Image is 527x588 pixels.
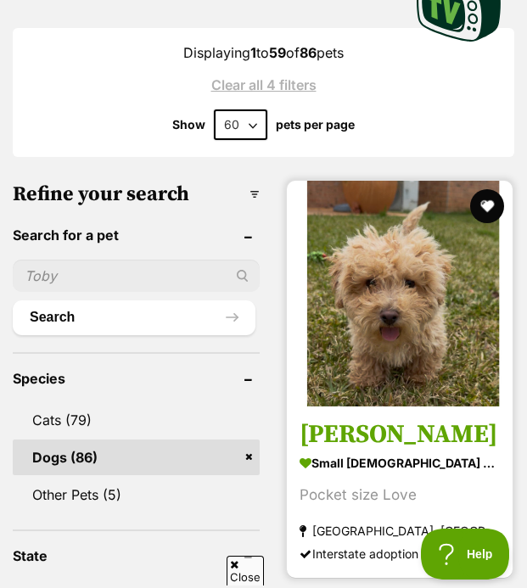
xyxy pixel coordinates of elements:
[38,77,489,92] a: Clear all 4 filters
[300,451,500,476] strong: small [DEMOGRAPHIC_DATA] Dog
[250,44,256,61] strong: 1
[13,260,260,292] input: Toby
[13,548,260,563] header: State
[13,371,260,386] header: Species
[13,300,255,334] button: Search
[470,189,504,223] button: favourite
[172,118,205,132] span: Show
[13,477,260,512] a: Other Pets (5)
[287,406,513,579] a: [PERSON_NAME] small [DEMOGRAPHIC_DATA] Dog Pocket size Love [GEOGRAPHIC_DATA], [GEOGRAPHIC_DATA] ...
[276,118,355,132] label: pets per page
[13,440,260,475] a: Dogs (86)
[300,543,500,566] div: Interstate adoption
[13,182,260,206] h3: Refine your search
[300,484,500,507] div: Pocket size Love
[287,181,513,406] img: Freddie - Poodle (Toy) x Bichon Frise Dog
[300,44,317,61] strong: 86
[227,556,264,585] span: Close
[13,227,260,243] header: Search for a pet
[13,402,260,438] a: Cats (79)
[421,529,510,580] iframe: Help Scout Beacon - Open
[183,44,344,61] span: Displaying to of pets
[300,419,500,451] h3: [PERSON_NAME]
[269,44,286,61] strong: 59
[300,520,500,543] strong: [GEOGRAPHIC_DATA], [GEOGRAPHIC_DATA]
